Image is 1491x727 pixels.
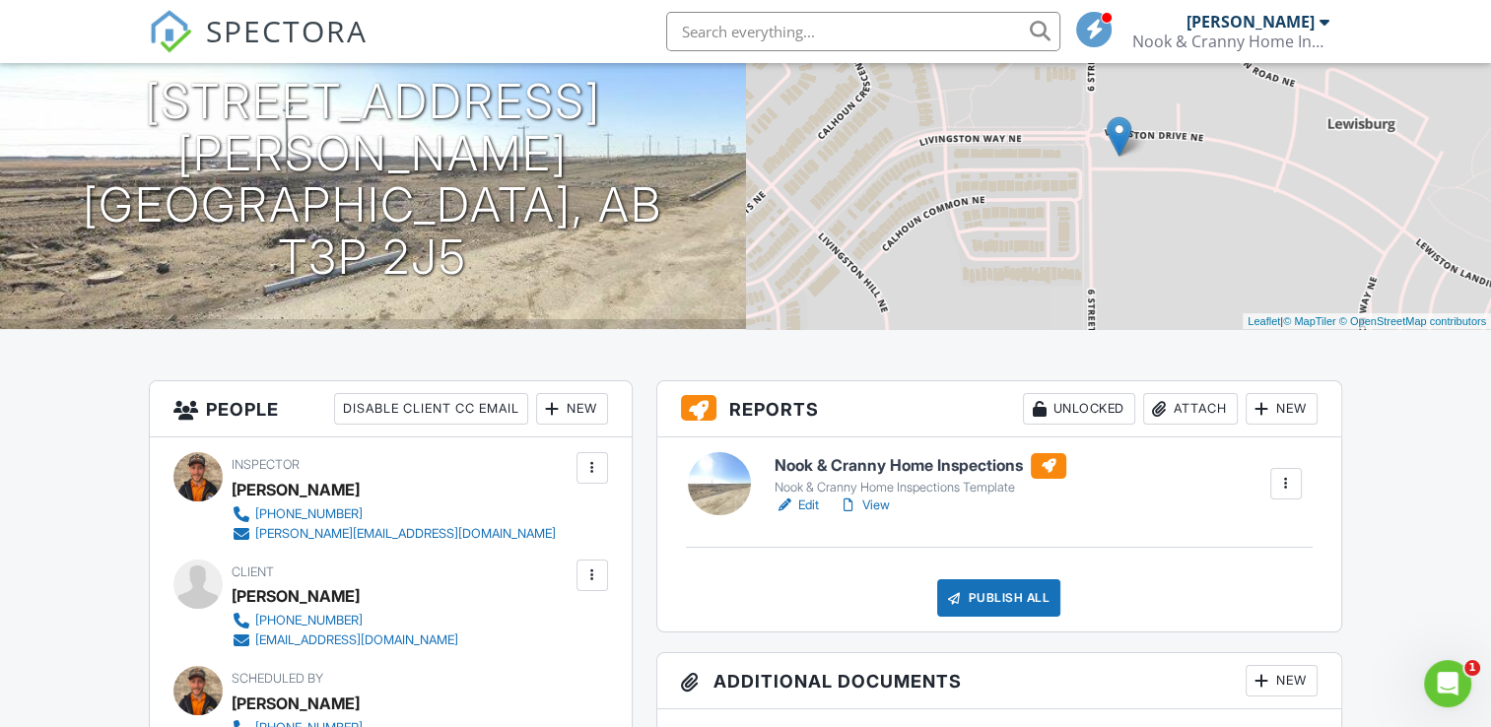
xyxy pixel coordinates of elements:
input: Search everything... [666,12,1060,51]
div: [PERSON_NAME] [1186,12,1315,32]
h3: People [150,381,631,437]
div: [PERSON_NAME][EMAIL_ADDRESS][DOMAIN_NAME] [255,526,556,542]
a: [EMAIL_ADDRESS][DOMAIN_NAME] [232,630,458,650]
a: [PHONE_NUMBER] [232,611,458,630]
a: Edit [775,496,819,515]
div: Nook & Cranny Home Inspections Ltd. [1132,32,1329,51]
div: [PHONE_NUMBER] [255,506,363,522]
div: | [1243,313,1491,330]
h6: Nook & Cranny Home Inspections [775,453,1066,479]
a: SPECTORA [149,27,368,68]
div: Disable Client CC Email [334,393,528,425]
a: [PERSON_NAME][EMAIL_ADDRESS][DOMAIN_NAME] [232,524,556,544]
div: [PHONE_NUMBER] [255,613,363,628]
a: Leaflet [1248,315,1280,327]
div: [PERSON_NAME] [232,689,360,718]
img: The Best Home Inspection Software - Spectora [149,10,192,53]
div: Unlocked [1023,393,1135,425]
div: [PERSON_NAME] [232,581,360,611]
div: New [536,393,608,425]
a: © OpenStreetMap contributors [1339,315,1486,327]
span: SPECTORA [206,10,368,51]
div: New [1246,665,1318,696]
div: Nook & Cranny Home Inspections Template [775,480,1066,496]
iframe: Intercom live chat [1424,660,1471,707]
span: Client [232,564,274,579]
h3: Reports [657,381,1341,437]
h3: Additional Documents [657,653,1341,709]
a: Nook & Cranny Home Inspections Nook & Cranny Home Inspections Template [775,453,1066,496]
a: View [839,496,890,515]
span: 1 [1464,660,1480,676]
div: [EMAIL_ADDRESS][DOMAIN_NAME] [255,632,458,648]
div: Publish All [937,579,1060,617]
span: Scheduled By [232,671,323,686]
a: © MapTiler [1283,315,1336,327]
div: Attach [1143,393,1238,425]
div: [PERSON_NAME] [232,475,360,504]
div: New [1246,393,1318,425]
h1: [STREET_ADDRESS][PERSON_NAME] [GEOGRAPHIC_DATA], AB T3P 2J5 [32,76,714,284]
span: Inspector [232,457,300,472]
a: [PHONE_NUMBER] [232,504,556,524]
